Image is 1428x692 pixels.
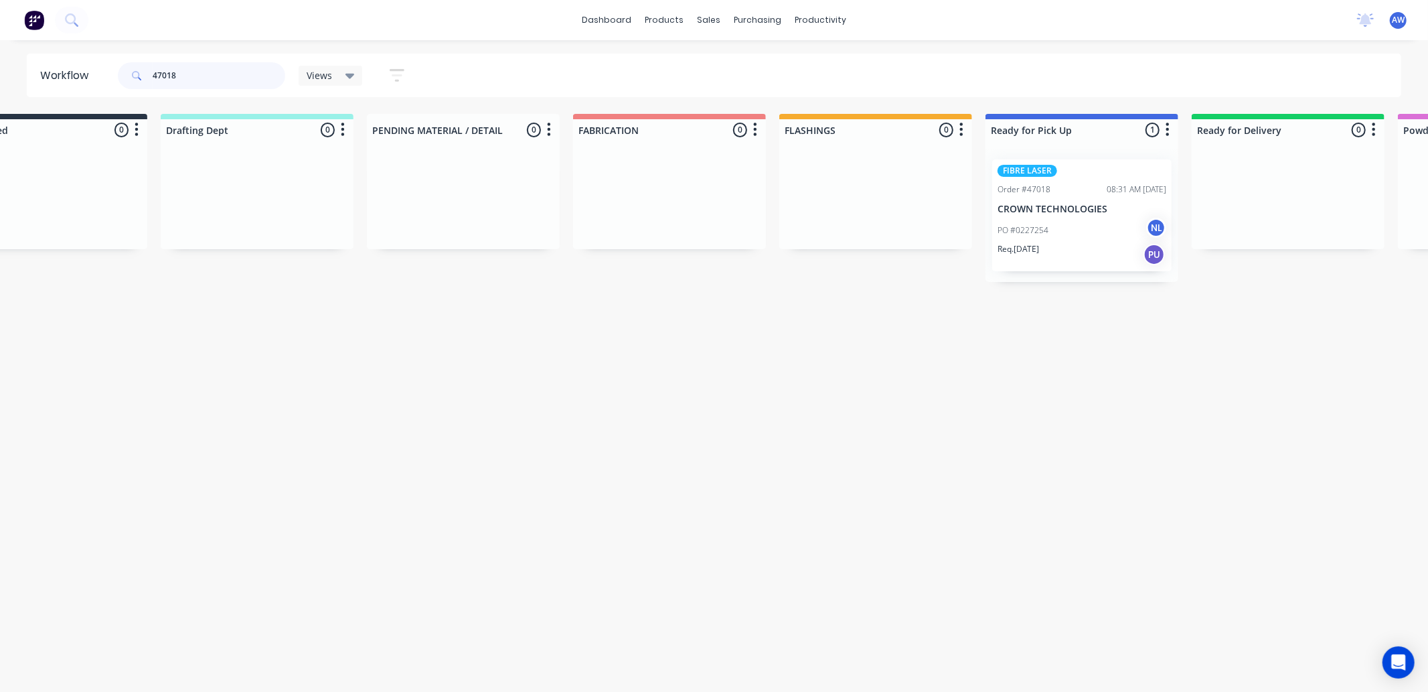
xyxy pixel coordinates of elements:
[1382,646,1415,679] div: Open Intercom Messenger
[153,62,285,89] input: Search for orders...
[24,10,44,30] img: Factory
[638,10,690,30] div: products
[1146,218,1166,238] div: NL
[690,10,727,30] div: sales
[575,10,638,30] a: dashboard
[998,204,1166,215] p: CROWN TECHNOLOGIES
[992,159,1172,271] div: FIBRE LASEROrder #4701808:31 AM [DATE]CROWN TECHNOLOGIESPO #0227254NLReq.[DATE]PU
[998,224,1048,236] p: PO #0227254
[998,243,1039,255] p: Req. [DATE]
[998,184,1050,196] div: Order #47018
[307,68,332,82] span: Views
[1143,244,1165,265] div: PU
[1107,184,1166,196] div: 08:31 AM [DATE]
[40,68,95,84] div: Workflow
[998,165,1057,177] div: FIBRE LASER
[788,10,853,30] div: productivity
[1392,14,1405,26] span: AW
[727,10,788,30] div: purchasing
